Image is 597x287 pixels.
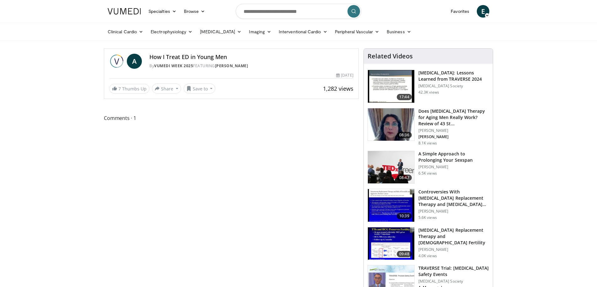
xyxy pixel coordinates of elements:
[397,175,412,181] span: 08:47
[368,108,489,146] a: 08:36 Does [MEDICAL_DATA] Therapy for Aging Men Really Work? Review of 43 St… [PERSON_NAME] [PERS...
[336,73,353,78] div: [DATE]
[104,25,147,38] a: Clinical Cardio
[154,63,193,68] a: Vumedi Week 2025
[368,151,414,184] img: c4bd4661-e278-4c34-863c-57c104f39734.150x105_q85_crop-smart_upscale.jpg
[397,132,412,138] span: 08:36
[397,94,412,100] span: 17:44
[196,25,245,38] a: [MEDICAL_DATA]
[147,25,196,38] a: Electrophysiology
[368,151,489,184] a: 08:47 A Simple Approach to Prolonging Your Sexspan [PERSON_NAME] 6.5K views
[418,84,489,89] p: [MEDICAL_DATA] Society
[418,227,489,246] h3: [MEDICAL_DATA] Replacement Therapy and [DEMOGRAPHIC_DATA] Fertility
[152,84,181,94] button: Share
[418,108,489,127] h3: Does [MEDICAL_DATA] Therapy for Aging Men Really Work? Review of 43 St…
[383,25,415,38] a: Business
[145,5,180,18] a: Specialties
[418,141,437,146] p: 8.1K views
[418,209,489,214] p: [PERSON_NAME]
[368,70,489,103] a: 17:44 [MEDICAL_DATA]: Lessons Learned from TRAVERSE 2024 [MEDICAL_DATA] Society 42.3K views
[127,54,142,69] a: A
[368,189,414,222] img: 418933e4-fe1c-4c2e-be56-3ce3ec8efa3b.150x105_q85_crop-smart_upscale.jpg
[104,114,359,122] span: Comments 1
[418,171,437,176] p: 6.5K views
[323,85,353,92] span: 1,282 views
[149,63,353,69] div: By FEATURING
[368,227,414,260] img: 58e29ddd-d015-4cd9-bf96-f28e303b730c.150x105_q85_crop-smart_upscale.jpg
[184,84,216,94] button: Save to
[109,54,124,69] img: Vumedi Week 2025
[418,90,439,95] p: 42.3K views
[368,52,413,60] h4: Related Videos
[447,5,473,18] a: Favorites
[368,227,489,260] a: 09:48 [MEDICAL_DATA] Replacement Therapy and [DEMOGRAPHIC_DATA] Fertility [PERSON_NAME] 4.0K views
[477,5,489,18] a: E
[418,128,489,133] p: [PERSON_NAME]
[368,70,414,103] img: 1317c62a-2f0d-4360-bee0-b1bff80fed3c.150x105_q85_crop-smart_upscale.jpg
[418,247,489,252] p: [PERSON_NAME]
[397,213,412,219] span: 10:39
[236,4,361,19] input: Search topics, interventions
[149,54,353,61] h4: How I Treat ED in Young Men
[331,25,383,38] a: Peripheral Vascular
[418,151,489,163] h3: A Simple Approach to Prolonging Your Sexspan
[418,189,489,208] h3: Controversies With [MEDICAL_DATA] Replacement Therapy and [MEDICAL_DATA] Can…
[368,189,489,222] a: 10:39 Controversies With [MEDICAL_DATA] Replacement Therapy and [MEDICAL_DATA] Can… [PERSON_NAME]...
[418,215,437,220] p: 5.6K views
[418,134,489,139] p: [PERSON_NAME]
[397,251,412,257] span: 09:48
[368,108,414,141] img: 4d4bce34-7cbb-4531-8d0c-5308a71d9d6c.150x105_q85_crop-smart_upscale.jpg
[418,253,437,258] p: 4.0K views
[245,25,275,38] a: Imaging
[215,63,248,68] a: [PERSON_NAME]
[180,5,209,18] a: Browse
[418,279,489,284] p: [MEDICAL_DATA] Society
[109,84,149,94] a: 7 Thumbs Up
[118,86,121,92] span: 7
[418,165,489,170] p: [PERSON_NAME]
[108,8,141,14] img: VuMedi Logo
[418,70,489,82] h3: [MEDICAL_DATA]: Lessons Learned from TRAVERSE 2024
[418,265,489,278] h3: TRAVERSE Trial: [MEDICAL_DATA] Safety Events
[275,25,331,38] a: Interventional Cardio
